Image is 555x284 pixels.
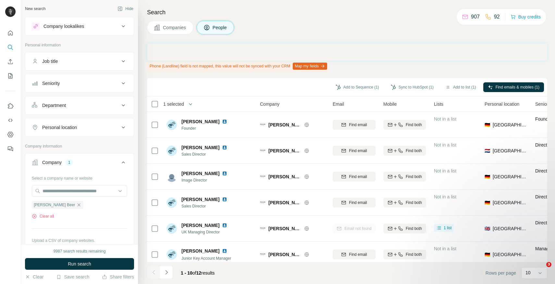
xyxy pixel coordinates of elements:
[222,119,227,124] img: LinkedIn logo
[5,100,16,112] button: Use Surfe on LinkedIn
[535,116,552,122] span: Founder
[493,199,527,206] span: [GEOGRAPHIC_DATA]
[333,250,376,259] button: Find email
[349,122,367,128] span: Find email
[535,101,553,107] span: Seniority
[525,269,531,276] p: 10
[5,56,16,67] button: Enrich CSV
[493,148,527,154] span: [GEOGRAPHIC_DATA]
[147,8,547,17] h4: Search
[222,223,227,228] img: LinkedIn logo
[268,251,301,258] span: [PERSON_NAME] Beer
[181,229,230,235] span: UK Managing Director
[386,82,438,92] button: Sync to HubSpot (1)
[268,225,301,232] span: [PERSON_NAME] Beer
[496,84,539,90] span: Find emails & mobiles (1)
[349,252,367,257] span: Find email
[406,252,422,257] span: Find both
[166,120,177,130] img: Avatar
[5,114,16,126] button: Use Surfe API
[25,98,134,113] button: Department
[485,148,490,154] span: 🇳🇱
[546,262,551,267] span: 3
[102,274,134,280] button: Share filters
[406,174,422,180] span: Find both
[192,270,196,276] span: of
[181,270,215,276] span: results
[113,4,138,14] button: Hide
[43,23,84,30] div: Company lookalikes
[485,173,490,180] span: 🇩🇪
[32,243,127,249] p: Your list is private and won't be saved or shared.
[434,116,456,122] span: Not in a list
[166,249,177,260] img: Avatar
[166,172,177,182] img: Avatar
[511,12,541,21] button: Buy credits
[181,151,230,157] span: Sales Director
[25,274,43,280] button: Clear
[383,172,426,182] button: Find both
[406,122,422,128] span: Find both
[493,122,527,128] span: [GEOGRAPHIC_DATA]
[333,120,376,130] button: Find email
[213,24,228,31] span: People
[349,200,367,206] span: Find email
[331,82,384,92] button: Add to Sequence (1)
[268,122,301,128] span: [PERSON_NAME] Beer
[25,258,134,270] button: Run search
[147,61,328,72] div: Phone (Landline) field is not mapped, this value will not be synced with your CRM
[196,270,202,276] span: 12
[181,222,219,229] span: [PERSON_NAME]
[5,129,16,140] button: Dashboard
[383,224,426,233] button: Find both
[494,13,500,21] p: 92
[34,202,75,208] span: [PERSON_NAME] Beer
[166,223,177,234] img: Avatar
[333,172,376,182] button: Find email
[181,144,219,151] span: [PERSON_NAME]
[260,150,265,151] img: Logo of Noam Beer
[5,41,16,53] button: Search
[349,148,367,154] span: Find email
[222,145,227,150] img: LinkedIn logo
[166,197,177,208] img: Avatar
[434,194,456,199] span: Not in a list
[260,176,265,177] img: Logo of Noam Beer
[42,159,62,166] div: Company
[441,82,481,92] button: Add to list (1)
[181,125,230,131] span: Founder
[5,6,16,17] img: Avatar
[434,101,443,107] span: Lists
[533,262,549,278] iframe: Intercom live chat
[486,270,516,276] span: Rows per page
[260,101,279,107] span: Company
[32,238,127,243] p: Upload a CSV of company websites.
[25,18,134,34] button: Company lookalikes
[293,63,327,70] button: Map my fields
[260,202,265,203] img: Logo of Noam Beer
[56,274,89,280] button: Save search
[406,148,422,154] span: Find both
[260,124,265,125] img: Logo of Noam Beer
[535,142,551,148] span: Director
[181,248,219,254] span: [PERSON_NAME]
[333,101,344,107] span: Email
[25,120,134,135] button: Personal location
[181,256,231,261] span: Junior Key Account Manager
[25,42,134,48] p: Personal information
[434,168,456,173] span: Not in a list
[163,24,187,31] span: Companies
[25,155,134,173] button: Company1
[42,80,60,87] div: Seniority
[5,143,16,155] button: Feedback
[181,270,192,276] span: 1 - 10
[222,171,227,176] img: LinkedIn logo
[222,197,227,202] img: LinkedIn logo
[268,173,301,180] span: [PERSON_NAME] Beer
[535,168,551,173] span: Director
[25,143,134,149] p: Company information
[493,173,527,180] span: [GEOGRAPHIC_DATA]
[260,228,265,229] img: Logo of Noam Beer
[485,101,519,107] span: Personal location
[42,58,58,65] div: Job title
